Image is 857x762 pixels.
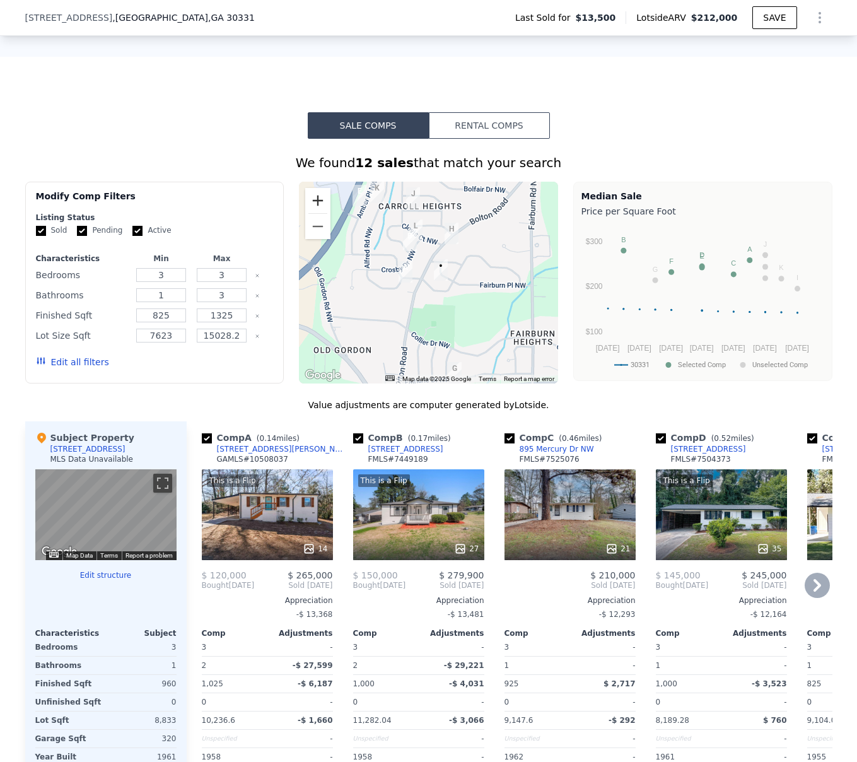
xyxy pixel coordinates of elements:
span: 3 [504,643,510,652]
span: 0.52 [714,434,731,443]
span: Lotside ARV [636,11,691,24]
div: Adjustments [721,628,787,638]
span: Sold [DATE] [708,580,786,590]
div: 812 Amber Pl NW [353,185,366,206]
div: Value adjustments are computer generated by Lotside . [25,399,832,411]
div: We found that match your search [25,154,832,172]
div: Unspecified [353,730,416,747]
svg: A chart. [581,220,824,378]
text: [DATE] [689,344,713,353]
div: Lot Size Sqft [36,327,129,344]
a: [STREET_ADDRESS][PERSON_NAME] [202,444,348,454]
span: -$ 12,293 [599,610,636,619]
span: $ 760 [763,716,787,725]
button: Clear [255,314,260,319]
button: Sale Comps [308,112,429,139]
div: Characteristics [36,254,129,264]
span: 0 [504,698,510,706]
div: - [270,638,333,656]
div: Price per Square Foot [581,202,824,220]
div: 737 Bolton Rd NW [445,223,458,244]
div: Min [133,254,189,264]
button: Rental Comps [429,112,550,139]
text: [DATE] [721,344,745,353]
div: Bedrooms [35,638,103,656]
div: 14 [303,542,327,555]
span: $212,000 [691,13,738,23]
div: - [573,730,636,747]
input: Active [132,226,143,236]
a: Open this area in Google Maps (opens a new window) [38,544,80,560]
div: Max [194,254,250,264]
div: - [421,730,484,747]
a: Terms (opens in new tab) [100,552,118,559]
div: Comp B [353,431,456,444]
div: This is a Flip [358,474,410,487]
div: 3650 Clovis Ct NW [409,220,423,241]
button: Zoom out [305,214,330,239]
span: Sold [DATE] [504,580,636,590]
span: 8,189.28 [656,716,689,725]
span: -$ 13,481 [448,610,484,619]
span: $ 279,900 [439,570,484,580]
div: Finished Sqft [36,307,129,324]
div: 3687 Venus Pl NW [406,187,420,209]
div: - [573,638,636,656]
button: Edit structure [35,570,177,580]
div: FMLS # 7449189 [368,454,428,464]
text: [DATE] [753,344,777,353]
a: Terms (opens in new tab) [479,375,496,382]
span: -$ 3,066 [449,716,484,725]
div: - [421,693,484,711]
text: G [652,266,658,273]
span: $ 245,000 [742,570,786,580]
span: -$ 12,164 [750,610,787,619]
div: 320 [108,730,177,747]
div: 3628 Fairburn Pl NW [434,259,448,281]
span: Bought [202,580,229,590]
span: $ 2,717 [603,679,635,688]
div: 1 [108,657,177,674]
span: 9,147.6 [504,716,533,725]
span: ( miles) [554,434,607,443]
div: 3 [108,638,177,656]
div: 35 [757,542,781,555]
span: 925 [504,679,519,688]
img: Google [302,367,344,384]
div: GAMLS # 10508037 [217,454,288,464]
span: Last Sold for [515,11,576,24]
button: SAVE [752,6,796,29]
div: FMLS # 7525076 [520,454,580,464]
div: - [724,730,787,747]
div: 21 [605,542,630,555]
span: 3 [807,643,812,652]
span: 9,104.04 [807,716,841,725]
div: Appreciation [202,595,333,606]
div: 960 [108,675,177,693]
div: 0 [108,693,177,711]
div: Comp [656,628,721,638]
div: [STREET_ADDRESS][PERSON_NAME] [217,444,348,454]
text: A [747,245,752,253]
span: $ 120,000 [202,570,247,580]
div: 3812 Clovis Ct NW [403,230,417,251]
div: [STREET_ADDRESS] [671,444,746,454]
span: 825 [807,679,822,688]
div: Appreciation [656,595,787,606]
span: -$ 27,599 [293,661,333,670]
div: This is a Flip [207,474,259,487]
text: J [763,240,767,248]
text: $300 [585,237,602,246]
div: Comp [202,628,267,638]
div: [DATE] [353,580,406,590]
button: Keyboard shortcuts [385,375,394,381]
div: Comp C [504,431,607,444]
span: Map data ©2025 Google [402,375,471,382]
div: FMLS # 7504373 [671,454,731,464]
div: 2 [202,657,265,674]
div: - [421,638,484,656]
text: 30331 [631,361,650,369]
div: Bathrooms [35,657,103,674]
span: , GA 30331 [208,13,255,23]
span: 3 [353,643,358,652]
